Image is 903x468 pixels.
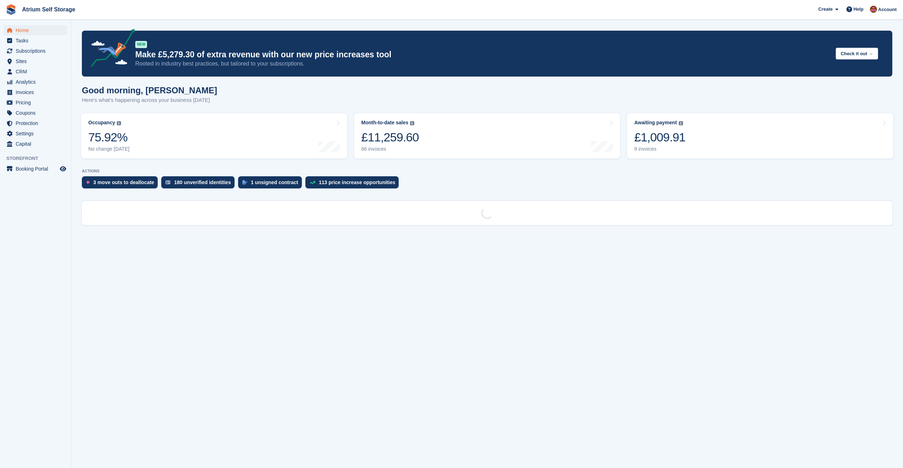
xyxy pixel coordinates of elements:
a: menu [4,129,67,139]
div: No change [DATE] [88,146,130,152]
p: ACTIONS [82,169,892,173]
div: 9 invoices [634,146,686,152]
div: Awaiting payment [634,120,677,126]
a: menu [4,46,67,56]
div: 3 move outs to deallocate [93,180,154,185]
a: menu [4,77,67,87]
a: menu [4,67,67,77]
a: menu [4,139,67,149]
span: Analytics [16,77,58,87]
a: Preview store [59,165,67,173]
img: move_outs_to_deallocate_icon-f764333ba52eb49d3ac5e1228854f67142a1ed5810a6f6cc68b1a99e826820c5.svg [86,180,90,184]
img: Mark Rhodes [870,6,877,13]
span: Tasks [16,36,58,46]
span: Settings [16,129,58,139]
img: icon-info-grey-7440780725fd019a000dd9b08b2336e03edf1995a4989e88bcd33f0948082b44.svg [410,121,414,125]
a: menu [4,98,67,108]
div: 180 unverified identities [174,180,231,185]
span: Sites [16,56,58,66]
a: 3 move outs to deallocate [82,176,161,192]
a: menu [4,87,67,97]
img: verify_identity-adf6edd0f0f0b5bbfe63781bf79b02c33cf7c696d77639b501bdc392416b5a36.svg [166,180,170,184]
span: Account [878,6,897,13]
span: Capital [16,139,58,149]
a: 113 price increase opportunities [305,176,403,192]
img: price-adjustments-announcement-icon-8257ccfd72463d97f412b2fc003d46551f7dbcb40ab6d574587a9cd5c0d94... [85,29,135,69]
div: 1 unsigned contract [251,180,298,185]
a: menu [4,118,67,128]
span: Subscriptions [16,46,58,56]
a: Atrium Self Storage [19,4,78,15]
img: price_increase_opportunities-93ffe204e8149a01c8c9dc8f82e8f89637d9d84a8eef4429ea346261dce0b2c0.svg [310,181,315,184]
div: 113 price increase opportunities [319,180,395,185]
span: Invoices [16,87,58,97]
span: CRM [16,67,58,77]
span: Protection [16,118,58,128]
a: Awaiting payment £1,009.91 9 invoices [627,113,893,158]
a: 1 unsigned contract [238,176,305,192]
div: Occupancy [88,120,115,126]
p: Rooted in industry best practices, but tailored to your subscriptions. [135,60,830,68]
h1: Good morning, [PERSON_NAME] [82,85,217,95]
a: menu [4,25,67,35]
div: £1,009.91 [634,130,686,145]
div: 86 invoices [361,146,419,152]
div: 75.92% [88,130,130,145]
div: £11,259.60 [361,130,419,145]
div: NEW [135,41,147,48]
p: Here's what's happening across your business [DATE] [82,96,217,104]
div: Month-to-date sales [361,120,408,126]
img: contract_signature_icon-13c848040528278c33f63329250d36e43548de30e8caae1d1a13099fd9432cc5.svg [242,180,247,184]
a: 180 unverified identities [161,176,238,192]
a: menu [4,36,67,46]
span: Pricing [16,98,58,108]
span: Coupons [16,108,58,118]
img: icon-info-grey-7440780725fd019a000dd9b08b2336e03edf1995a4989e88bcd33f0948082b44.svg [117,121,121,125]
a: menu [4,108,67,118]
span: Home [16,25,58,35]
a: menu [4,56,67,66]
img: icon-info-grey-7440780725fd019a000dd9b08b2336e03edf1995a4989e88bcd33f0948082b44.svg [679,121,683,125]
a: menu [4,164,67,174]
span: Booking Portal [16,164,58,174]
span: Help [854,6,863,13]
button: Check it out → [836,48,878,59]
a: Month-to-date sales £11,259.60 86 invoices [354,113,620,158]
span: Storefront [6,155,71,162]
span: Create [818,6,833,13]
p: Make £5,279.30 of extra revenue with our new price increases tool [135,50,830,60]
img: stora-icon-8386f47178a22dfd0bd8f6a31ec36ba5ce8667c1dd55bd0f319d3a0aa187defe.svg [6,4,16,15]
a: Occupancy 75.92% No change [DATE] [81,113,347,158]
